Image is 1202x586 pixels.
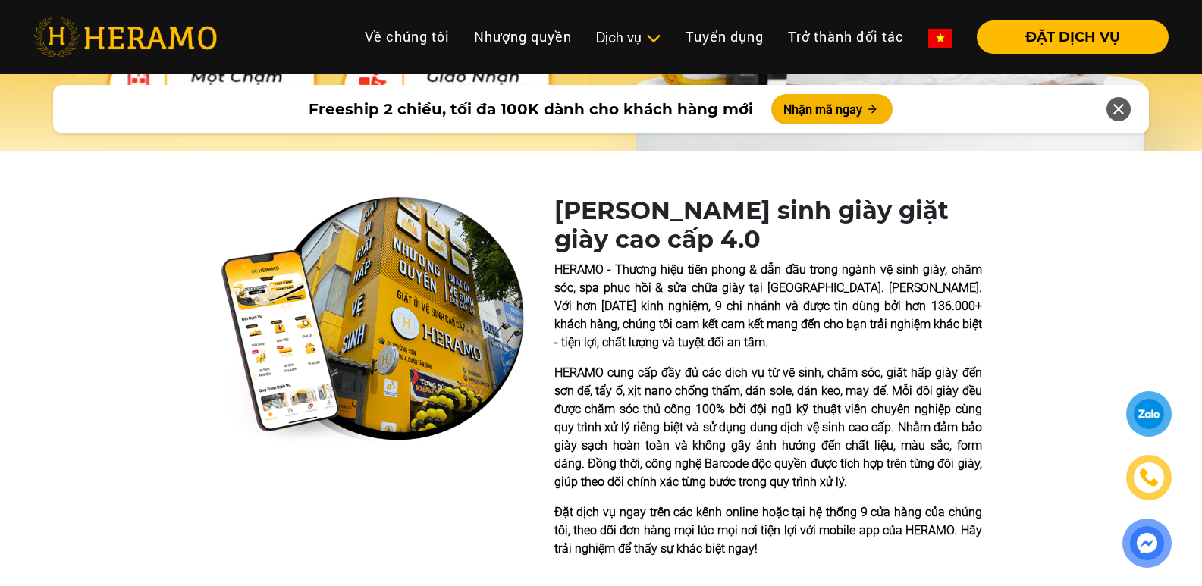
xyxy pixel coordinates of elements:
[645,31,661,46] img: subToggleIcon
[554,196,982,255] h1: [PERSON_NAME] sinh giày giặt giày cao cấp 4.0
[771,94,893,124] button: Nhận mã ngay
[1128,457,1169,498] a: phone-icon
[554,364,982,491] p: HERAMO cung cấp đầy đủ các dịch vụ từ vệ sinh, chăm sóc, giặt hấp giày đến sơn đế, tẩy ố, xịt nan...
[554,503,982,558] p: Đặt dịch vụ ngay trên các kênh online hoặc tại hệ thống 9 cửa hàng của chúng tôi, theo dõi đơn hà...
[1141,469,1157,486] img: phone-icon
[928,29,952,48] img: vn-flag.png
[554,261,982,352] p: HERAMO - Thương hiệu tiên phong & dẫn đầu trong ngành vệ sinh giày, chăm sóc, spa phục hồi & sửa ...
[309,98,753,121] span: Freeship 2 chiều, tối đa 100K dành cho khách hàng mới
[977,20,1169,54] button: ĐẶT DỊCH VỤ
[596,27,661,48] div: Dịch vụ
[965,30,1169,44] a: ĐẶT DỊCH VỤ
[776,20,916,53] a: Trở thành đối tác
[462,20,584,53] a: Nhượng quyền
[221,196,524,445] img: heramo-quality-banner
[673,20,776,53] a: Tuyển dụng
[33,17,217,57] img: heramo-logo.png
[353,20,462,53] a: Về chúng tôi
